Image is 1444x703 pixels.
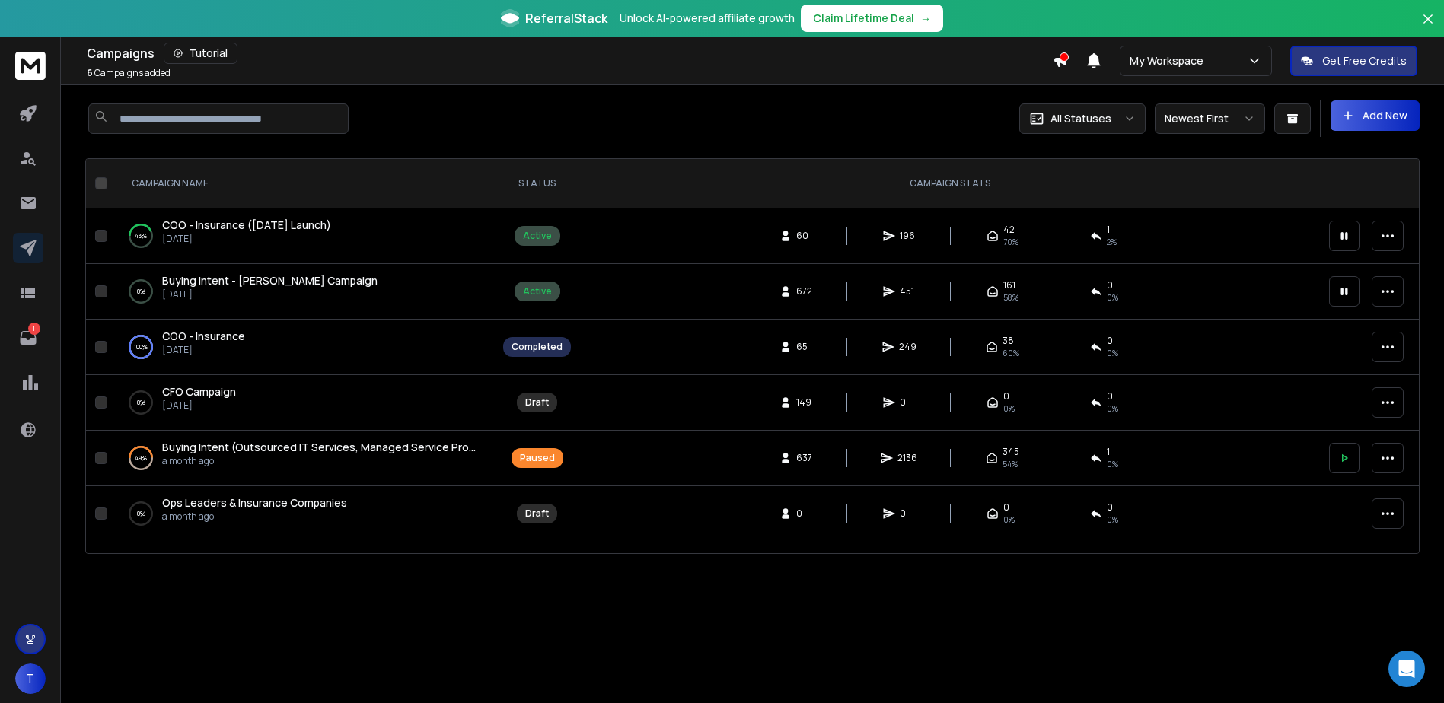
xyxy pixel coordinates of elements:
p: 0 % [137,506,145,521]
p: My Workspace [1130,53,1210,68]
div: Campaigns [87,43,1053,64]
a: COO - Insurance [162,329,245,344]
span: 70 % [1003,236,1018,248]
button: T [15,663,46,694]
div: Paused [520,452,555,464]
span: 0% [1003,402,1015,415]
span: Buying Intent (Outsourced IT Services, Managed Service Provider, Microsoft Cybersecurity Protection) [162,440,684,454]
span: 451 [900,285,915,297]
span: 0 [900,396,915,409]
a: CFO Campaign [162,384,236,399]
span: 2136 [897,452,917,464]
p: 43 % [135,228,147,243]
span: 0 % [1107,291,1118,304]
td: 0%CFO Campaign[DATE] [113,375,494,431]
td: 0%Buying Intent - [PERSON_NAME] Campaign[DATE] [113,264,494,320]
p: All Statuses [1050,111,1111,126]
span: 65 [796,341,811,353]
p: 0 % [137,284,145,299]
span: 0 [1003,501,1009,514]
span: 0 [1107,335,1113,347]
p: 100 % [134,339,148,355]
button: Claim Lifetime Deal→ [801,5,943,32]
button: Close banner [1418,9,1438,46]
span: ReferralStack [525,9,607,27]
span: 0 [1107,279,1113,291]
a: Ops Leaders & Insurance Companies [162,495,347,511]
span: 0% [1107,514,1118,526]
a: 1 [13,323,43,353]
a: COO - Insurance ([DATE] Launch) [162,218,331,233]
p: 1 [28,323,40,335]
span: 0% [1003,514,1015,526]
span: 6 [87,66,93,79]
a: Buying Intent - [PERSON_NAME] Campaign [162,273,378,288]
div: Active [523,230,552,242]
span: 0 [1003,390,1009,402]
span: 58 % [1003,291,1018,304]
p: Campaigns added [87,67,171,79]
span: Ops Leaders & Insurance Companies [162,495,347,510]
p: [DATE] [162,233,331,245]
span: CFO Campaign [162,384,236,399]
span: 672 [796,285,812,297]
p: [DATE] [162,399,236,412]
span: 0 % [1107,458,1118,470]
span: 1 [1107,224,1110,236]
td: 0%Ops Leaders & Insurance Companiesa month ago [113,486,494,542]
span: 0 [1107,501,1113,514]
span: 60 [796,230,811,242]
span: 60 % [1003,347,1019,359]
p: [DATE] [162,344,245,356]
span: → [920,11,931,26]
th: CAMPAIGN STATS [580,159,1320,208]
th: CAMPAIGN NAME [113,159,494,208]
span: 249 [899,341,916,353]
div: Open Intercom Messenger [1388,651,1425,687]
td: 100%COO - Insurance[DATE] [113,320,494,375]
span: 0 [1107,390,1113,402]
div: Draft [525,507,549,520]
span: COO - Insurance [162,329,245,343]
button: Get Free Credits [1290,46,1417,76]
span: 1 [1107,446,1110,458]
div: Active [523,285,552,297]
p: Unlock AI-powered affiliate growth [620,11,795,26]
span: 38 [1003,335,1014,347]
span: 54 % [1003,458,1018,470]
button: Newest First [1155,103,1265,134]
td: 43%COO - Insurance ([DATE] Launch)[DATE] [113,208,494,264]
td: 49%Buying Intent (Outsourced IT Services, Managed Service Provider, Microsoft Cybersecurity Prote... [113,431,494,486]
span: 637 [796,452,812,464]
div: Completed [512,341,563,353]
p: [DATE] [162,288,378,301]
span: 196 [900,230,915,242]
span: 0% [1107,402,1118,415]
p: 49 % [135,450,147,466]
a: Buying Intent (Outsourced IT Services, Managed Service Provider, Microsoft Cybersecurity Protection) [162,440,479,455]
span: 0 % [1107,347,1118,359]
p: a month ago [162,511,347,523]
span: 345 [1003,446,1019,458]
button: Add New [1331,100,1420,131]
span: 0 [900,507,915,520]
span: 2 % [1107,236,1117,248]
span: COO - Insurance ([DATE] Launch) [162,218,331,232]
span: 161 [1003,279,1015,291]
p: Get Free Credits [1322,53,1407,68]
span: 42 [1003,224,1015,236]
th: STATUS [494,159,580,208]
div: Draft [525,396,549,409]
p: 0 % [137,395,145,410]
span: 0 [796,507,811,520]
p: a month ago [162,455,479,467]
button: Tutorial [164,43,237,64]
span: 149 [796,396,811,409]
